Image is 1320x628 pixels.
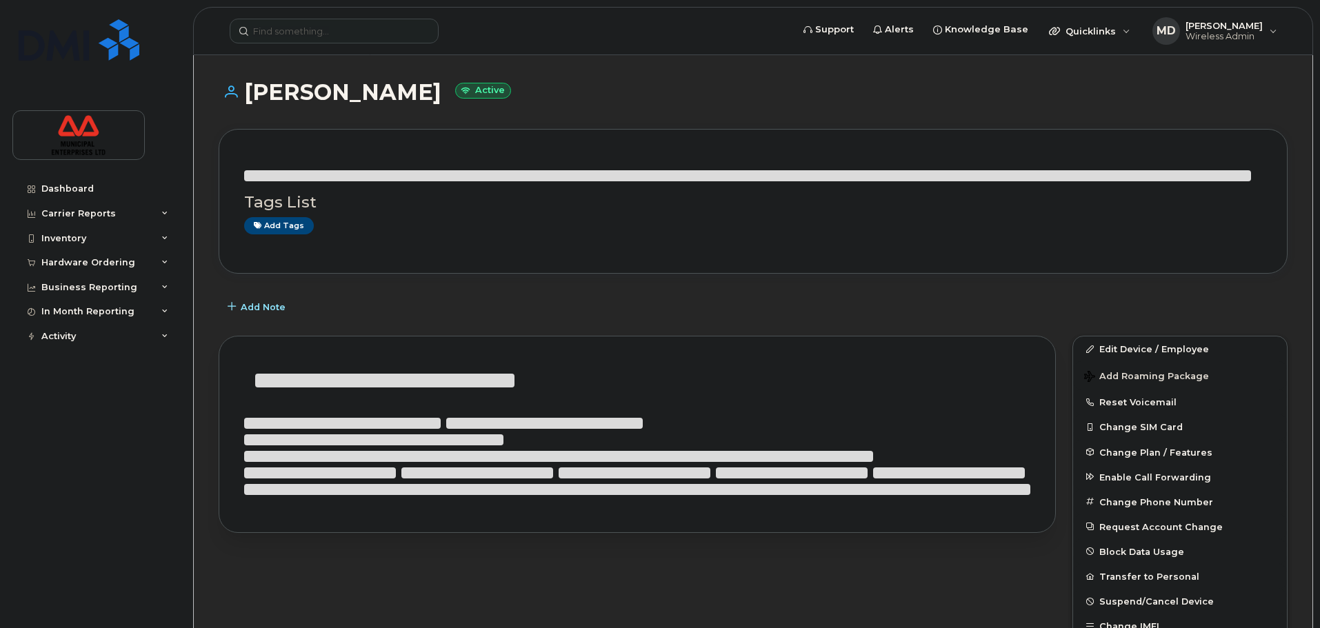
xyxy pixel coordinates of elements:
[455,83,511,99] small: Active
[219,294,297,319] button: Add Note
[1073,564,1287,589] button: Transfer to Personal
[1099,447,1212,457] span: Change Plan / Features
[1073,336,1287,361] a: Edit Device / Employee
[1073,440,1287,465] button: Change Plan / Features
[219,80,1288,104] h1: [PERSON_NAME]
[1084,371,1209,384] span: Add Roaming Package
[1073,361,1287,389] button: Add Roaming Package
[244,217,314,234] a: Add tags
[1073,589,1287,614] button: Suspend/Cancel Device
[1073,489,1287,514] button: Change Phone Number
[1099,472,1211,482] span: Enable Call Forwarding
[241,301,286,314] span: Add Note
[1099,596,1214,607] span: Suspend/Cancel Device
[1073,514,1287,539] button: Request Account Change
[1073,389,1287,414] button: Reset Voicemail
[244,194,1262,211] h3: Tags List
[1073,465,1287,489] button: Enable Call Forwarding
[1073,539,1287,564] button: Block Data Usage
[1073,414,1287,439] button: Change SIM Card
